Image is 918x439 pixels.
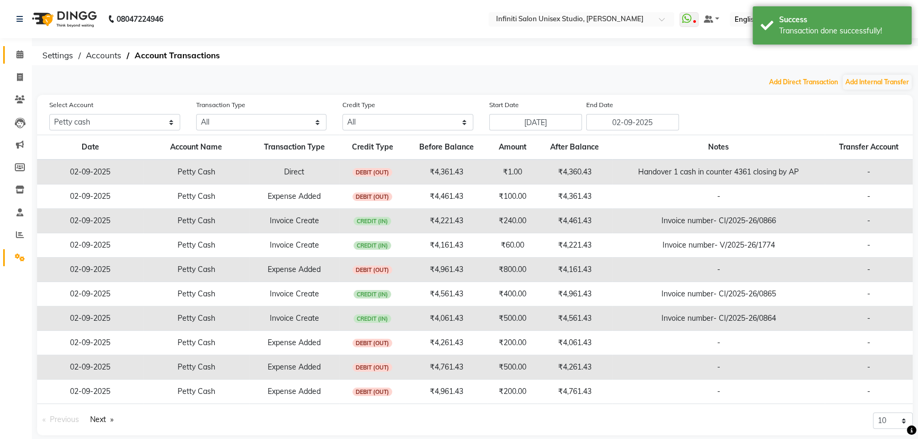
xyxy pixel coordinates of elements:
td: Expense Added [249,185,339,209]
nav: Pagination [37,412,467,427]
span: CREDIT (IN) [354,314,392,323]
td: 02-09-2025 [37,258,143,282]
td: - [612,258,824,282]
th: Notes [612,135,824,160]
td: Invoice number- CI/2025-26/0866 [612,209,824,233]
th: Credit Type [339,135,405,160]
td: ₹4,261.43 [405,331,488,355]
th: Transfer Account [825,135,913,160]
td: 02-09-2025 [37,331,143,355]
th: After Balance [537,135,612,160]
td: ₹240.00 [488,209,537,233]
button: Add Direct Transaction [766,75,841,90]
td: Invoice number- CI/2025-26/0864 [612,306,824,331]
label: Select Account [49,100,93,110]
span: DEBIT (OUT) [352,363,393,372]
span: DEBIT (OUT) [352,266,393,274]
td: - [612,185,824,209]
td: - [825,331,913,355]
td: 02-09-2025 [37,209,143,233]
td: ₹4,161.43 [405,233,488,258]
td: - [825,185,913,209]
td: ₹4,561.43 [405,282,488,306]
th: Account Name [143,135,249,160]
div: Transaction done successfully! [779,25,904,37]
td: Invoice Create [249,233,339,258]
td: ₹4,461.43 [537,209,612,233]
span: Accounts [81,46,127,65]
label: Start Date [489,100,519,110]
td: Direct [249,160,339,185]
td: ₹500.00 [488,355,537,380]
td: 02-09-2025 [37,282,143,306]
td: Expense Added [249,258,339,282]
td: ₹200.00 [488,380,537,404]
td: ₹4,061.43 [537,331,612,355]
td: ₹4,161.43 [537,258,612,282]
td: ₹4,361.43 [405,160,488,185]
td: ₹4,761.43 [405,355,488,380]
td: 02-09-2025 [37,355,143,380]
button: Add Internal Transfer [843,75,912,90]
td: 02-09-2025 [37,185,143,209]
input: Start Date [489,114,582,130]
td: ₹4,061.43 [405,306,488,331]
td: Petty Cash [143,282,249,306]
td: ₹500.00 [488,306,537,331]
td: - [612,331,824,355]
a: Next [85,412,119,427]
div: Success [779,14,904,25]
td: - [825,233,913,258]
td: Invoice number- V/2025-26/1774 [612,233,824,258]
td: Petty Cash [143,355,249,380]
td: ₹60.00 [488,233,537,258]
td: - [825,282,913,306]
td: ₹4,360.43 [537,160,612,185]
td: Invoice Create [249,282,339,306]
td: Petty Cash [143,209,249,233]
span: DEBIT (OUT) [352,192,393,201]
td: Petty Cash [143,160,249,185]
td: Invoice number- CI/2025-26/0865 [612,282,824,306]
label: Transaction Type [196,100,245,110]
th: Before Balance [405,135,488,160]
td: Petty Cash [143,258,249,282]
td: Expense Added [249,355,339,380]
span: Account Transactions [129,46,225,65]
td: Petty Cash [143,331,249,355]
td: ₹400.00 [488,282,537,306]
td: ₹4,261.43 [537,355,612,380]
td: Expense Added [249,380,339,404]
span: Previous [50,415,79,424]
td: Invoice Create [249,209,339,233]
label: End Date [586,100,613,110]
td: ₹4,461.43 [405,185,488,209]
span: DEBIT (OUT) [352,388,393,396]
td: ₹4,561.43 [537,306,612,331]
th: Transaction Type [249,135,339,160]
td: - [825,306,913,331]
td: ₹4,961.43 [405,380,488,404]
span: CREDIT (IN) [354,290,392,298]
td: ₹800.00 [488,258,537,282]
td: ₹4,961.43 [405,258,488,282]
td: Expense Added [249,331,339,355]
td: ₹4,221.43 [537,233,612,258]
td: ₹4,961.43 [537,282,612,306]
td: Petty Cash [143,185,249,209]
td: - [612,380,824,404]
td: - [825,209,913,233]
td: 02-09-2025 [37,306,143,331]
td: ₹200.00 [488,331,537,355]
td: Petty Cash [143,380,249,404]
td: ₹4,761.43 [537,380,612,404]
td: 02-09-2025 [37,160,143,185]
td: 02-09-2025 [37,380,143,404]
td: ₹4,221.43 [405,209,488,233]
td: ₹100.00 [488,185,537,209]
td: ₹1.00 [488,160,537,185]
td: - [825,380,913,404]
td: ₹4,361.43 [537,185,612,209]
img: logo [27,4,100,34]
b: 08047224946 [117,4,163,34]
